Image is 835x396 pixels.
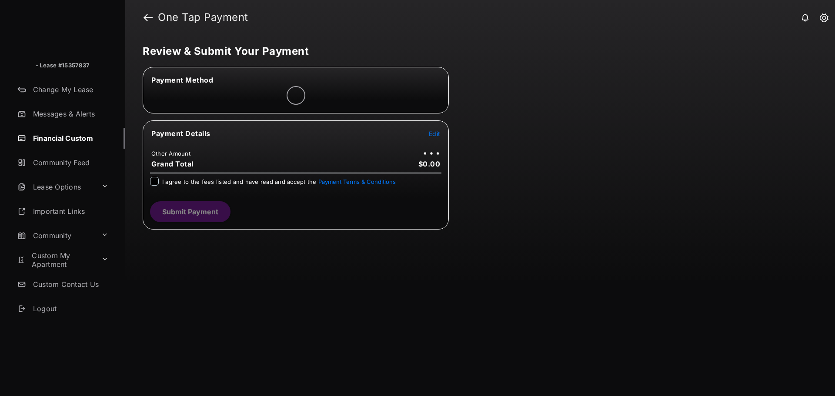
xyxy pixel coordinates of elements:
[14,176,98,197] a: Lease Options
[14,201,112,222] a: Important Links
[14,152,125,173] a: Community Feed
[14,225,98,246] a: Community
[36,61,90,70] p: - Lease #15357837
[14,298,125,319] a: Logout
[14,250,98,270] a: Custom My Apartment
[14,128,125,149] a: Financial Custom
[14,103,125,124] a: Messages & Alerts
[417,226,543,237] span: Checking property settings
[14,79,125,100] a: Change My Lease
[14,274,125,295] a: Custom Contact Us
